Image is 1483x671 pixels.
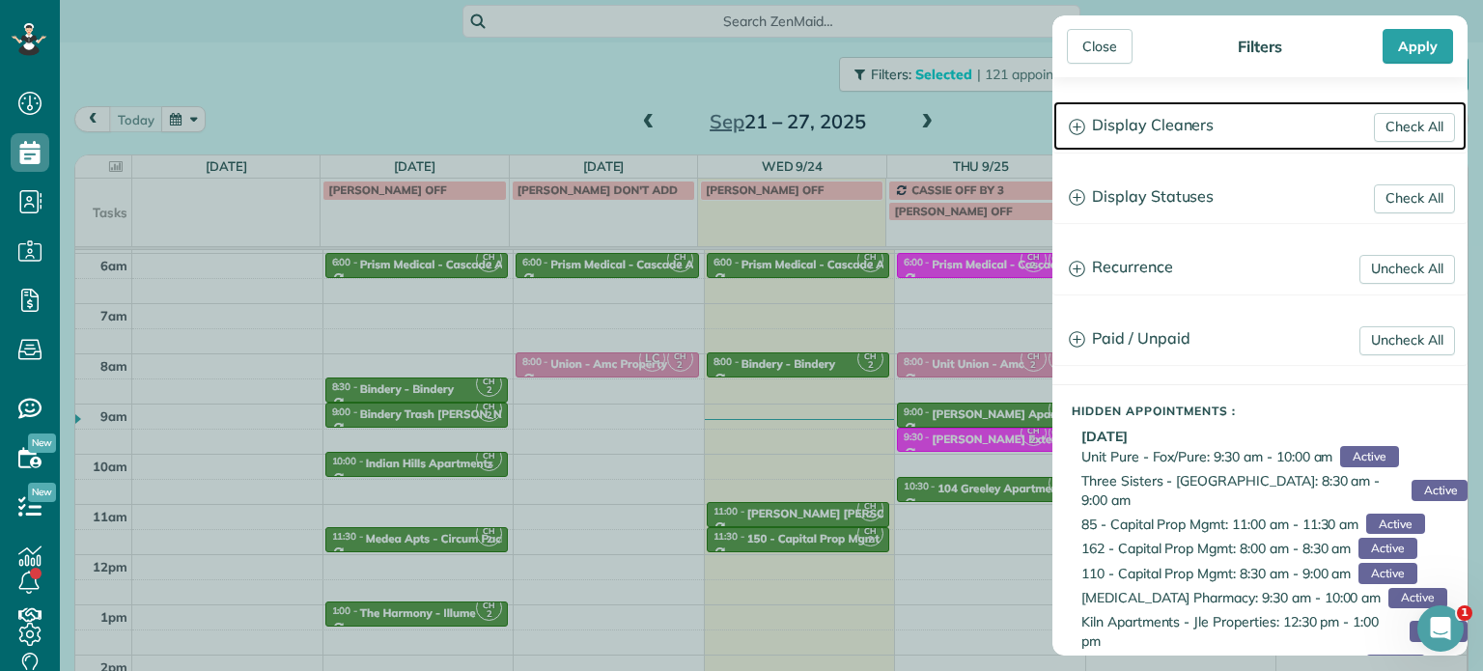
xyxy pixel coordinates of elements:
[1358,563,1416,584] span: Active
[1081,588,1381,607] span: [MEDICAL_DATA] Pharmacy: 9:30 am - 10:00 am
[1081,515,1358,534] span: 85 - Capital Prop Mgmt: 11:00 am - 11:30 am
[1359,326,1455,355] a: Uncheck All
[1358,538,1416,559] span: Active
[1081,447,1332,466] span: Unit Pure - Fox/Pure: 9:30 am - 10:00 am
[1053,173,1467,222] a: Display Statuses
[1383,29,1453,64] div: Apply
[1457,605,1472,621] span: 1
[1053,315,1467,364] a: Paid / Unpaid
[28,483,56,502] span: New
[1072,405,1468,417] h5: Hidden Appointments :
[1366,514,1424,535] span: Active
[1417,605,1464,652] iframe: Intercom live chat
[1081,612,1402,651] span: Kiln Apartments - Jle Properties: 12:30 pm - 1:00 pm
[1374,184,1455,213] a: Check All
[1412,480,1468,501] span: Active
[1410,621,1468,642] span: Active
[1067,29,1133,64] div: Close
[1388,588,1446,609] span: Active
[28,433,56,453] span: New
[1053,243,1467,293] a: Recurrence
[1081,539,1351,558] span: 162 - Capital Prop Mgmt: 8:00 am - 8:30 am
[1081,428,1128,445] b: [DATE]
[1359,255,1455,284] a: Uncheck All
[1374,113,1455,142] a: Check All
[1340,446,1398,467] span: Active
[1053,101,1467,151] a: Display Cleaners
[1081,564,1351,583] span: 110 - Capital Prop Mgmt: 8:30 am - 9:00 am
[1232,37,1288,56] div: Filters
[1081,471,1404,510] span: Three Sisters - [GEOGRAPHIC_DATA]: 8:30 am - 9:00 am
